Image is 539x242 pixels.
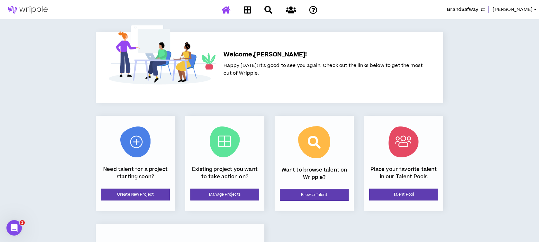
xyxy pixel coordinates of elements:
a: Talent Pool [369,189,438,200]
button: BrandSafway [447,6,485,13]
p: Need talent for a project starting soon? [101,166,170,180]
img: Current Projects [210,126,240,157]
img: Talent Pool [388,126,419,157]
p: Existing project you want to take action on? [190,166,259,180]
a: Create New Project [101,189,170,200]
img: New Project [120,126,151,157]
span: BrandSafway [447,6,478,13]
iframe: Intercom live chat [6,220,22,236]
a: Manage Projects [190,189,259,200]
a: Browse Talent [280,189,349,201]
p: Place your favorite talent in our Talent Pools [369,166,438,180]
span: [PERSON_NAME] [493,6,533,13]
p: Want to browse talent on Wripple? [280,166,349,181]
h5: Welcome, [PERSON_NAME] ! [224,50,423,59]
span: 1 [20,220,25,225]
span: Happy [DATE]! It's good to see you again. Check out the links below to get the most out of Wripple. [224,62,423,77]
